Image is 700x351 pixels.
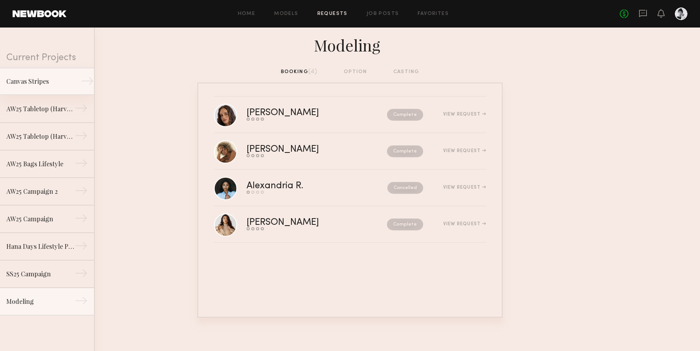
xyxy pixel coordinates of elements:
div: AW25 Tabletop (Harvest/Holiday) [6,132,75,141]
a: Home [238,11,256,17]
div: → [75,157,88,173]
div: [PERSON_NAME] [247,108,353,118]
div: → [75,267,88,283]
nb-request-status: Complete [387,219,423,230]
div: Modeling [6,297,75,306]
a: Alexandria R.CancelledView Request [214,170,486,206]
div: SS25 Campaign [6,269,75,279]
a: Requests [317,11,348,17]
div: AW25 Campaign 2 [6,187,75,196]
a: [PERSON_NAME]CompleteView Request [214,133,486,170]
div: → [75,184,88,200]
a: [PERSON_NAME]CompleteView Request [214,97,486,133]
nb-request-status: Complete [387,109,423,121]
div: → [81,75,94,90]
div: View Request [443,112,486,117]
div: → [75,294,88,310]
div: AW25 Bags Lifestyle [6,159,75,169]
div: → [75,102,88,118]
div: → [75,239,88,255]
div: Hana Days Lifestyle PDP [6,242,75,251]
a: Favorites [418,11,449,17]
div: View Request [443,222,486,226]
nb-request-status: Cancelled [387,182,423,194]
div: → [75,212,88,228]
a: Job Posts [367,11,399,17]
div: [PERSON_NAME] [247,145,353,154]
div: AW25 Campaign [6,214,75,224]
nb-request-status: Complete [387,145,423,157]
div: Alexandria R. [247,182,345,191]
div: Canvas Stripes [6,77,75,86]
a: Models [274,11,298,17]
div: View Request [443,149,486,153]
div: View Request [443,185,486,190]
div: AW25 Tabletop (Harvest/Holiday) 2 [6,104,75,114]
a: [PERSON_NAME]CompleteView Request [214,206,486,243]
div: Modeling [197,34,503,55]
div: → [75,129,88,145]
div: [PERSON_NAME] [247,218,353,227]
